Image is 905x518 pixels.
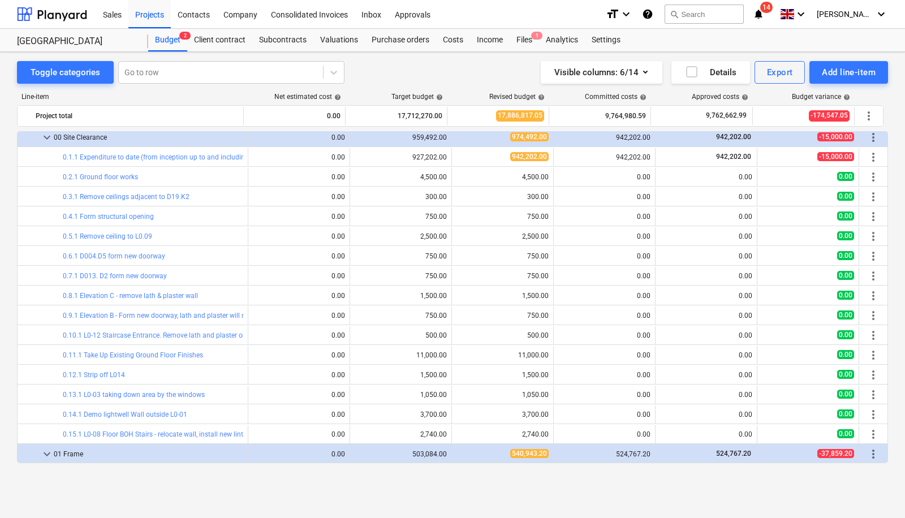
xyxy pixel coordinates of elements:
[792,93,850,101] div: Budget variance
[274,93,341,101] div: Net estimated cost
[585,93,647,101] div: Committed costs
[554,107,646,125] div: 9,764,980.59
[31,65,100,80] div: Toggle categories
[817,10,873,19] span: [PERSON_NAME]
[510,29,539,51] a: Files1
[705,111,748,120] span: 9,762,662.99
[391,93,443,101] div: Target budget
[17,61,114,84] button: Toggle categories
[841,94,850,101] span: help
[606,7,619,21] i: format_size
[248,107,341,125] div: 0.00
[809,110,850,121] span: -174,547.05
[365,29,436,51] a: Purchase orders
[510,29,539,51] div: Files
[539,29,585,51] a: Analytics
[670,10,679,19] span: search
[350,107,442,125] div: 17,712,270.00
[755,61,805,84] button: Export
[36,107,239,125] div: Project total
[470,29,510,51] a: Income
[862,109,876,123] span: More actions
[436,29,470,51] a: Costs
[809,61,888,84] button: Add line-item
[665,5,744,24] button: Search
[794,7,808,21] i: keyboard_arrow_down
[760,2,773,13] span: 14
[536,94,545,101] span: help
[252,29,313,51] a: Subcontracts
[585,29,627,51] a: Settings
[619,7,633,21] i: keyboard_arrow_down
[554,65,649,80] div: Visible columns : 6/14
[637,94,647,101] span: help
[434,94,443,101] span: help
[753,7,764,21] i: notifications
[685,65,736,80] div: Details
[332,94,341,101] span: help
[179,32,191,40] span: 2
[17,93,244,101] div: Line-item
[17,36,135,48] div: [GEOGRAPHIC_DATA]
[642,7,653,21] i: Knowledge base
[692,93,748,101] div: Approved costs
[848,464,905,518] iframe: Chat Widget
[739,94,748,101] span: help
[822,65,876,80] div: Add line-item
[148,29,187,51] div: Budget
[767,65,793,80] div: Export
[671,61,750,84] button: Details
[874,7,888,21] i: keyboard_arrow_down
[148,29,187,51] a: Budget2
[531,32,542,40] span: 1
[489,93,545,101] div: Revised budget
[187,29,252,51] a: Client contract
[541,61,662,84] button: Visible columns:6/14
[496,110,544,121] span: 17,886,817.05
[313,29,365,51] a: Valuations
